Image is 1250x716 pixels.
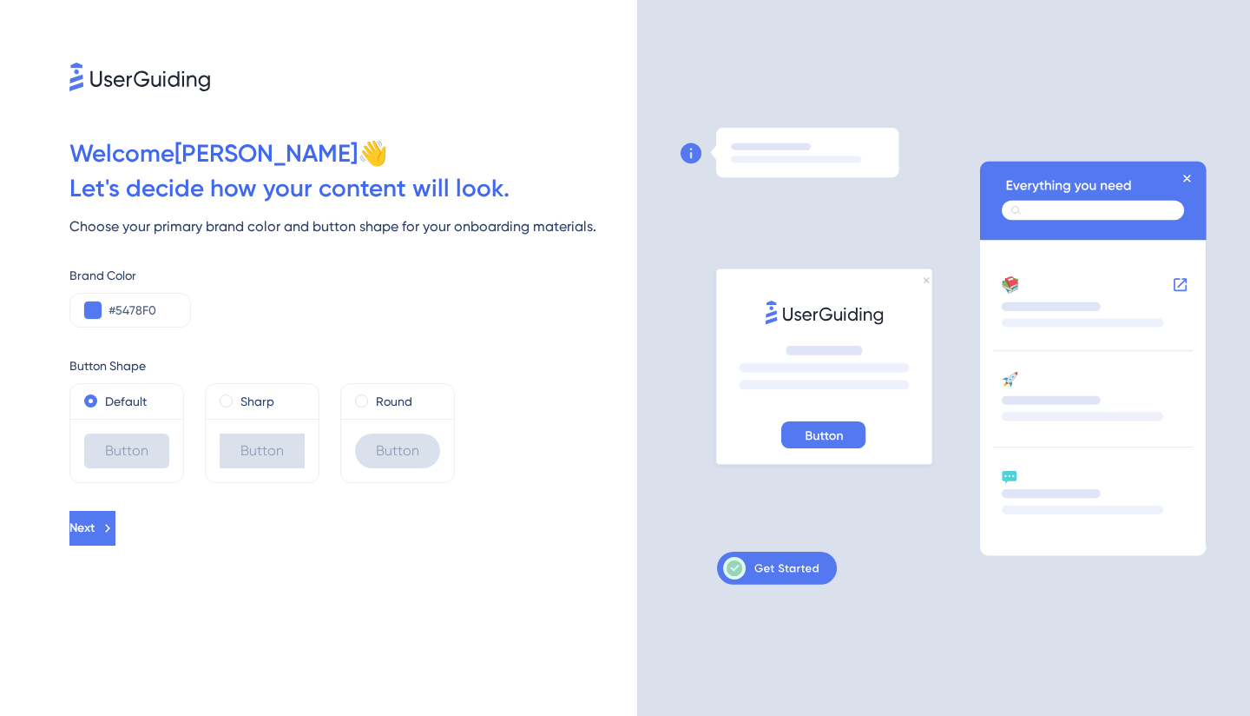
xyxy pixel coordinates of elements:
label: Sharp [240,391,274,412]
div: Welcome [PERSON_NAME] 👋 [69,136,637,171]
button: Next [69,511,115,546]
div: Button [220,434,305,468]
div: Let ' s decide how your content will look. [69,171,637,206]
div: Button [355,434,440,468]
span: Next [69,518,95,539]
div: Button Shape [69,355,637,376]
label: Round [376,391,412,412]
div: Choose your primary brand color and button shape for your onboarding materials. [69,216,637,237]
label: Default [105,391,147,412]
div: Brand Color [69,265,637,286]
div: Button [84,434,169,468]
